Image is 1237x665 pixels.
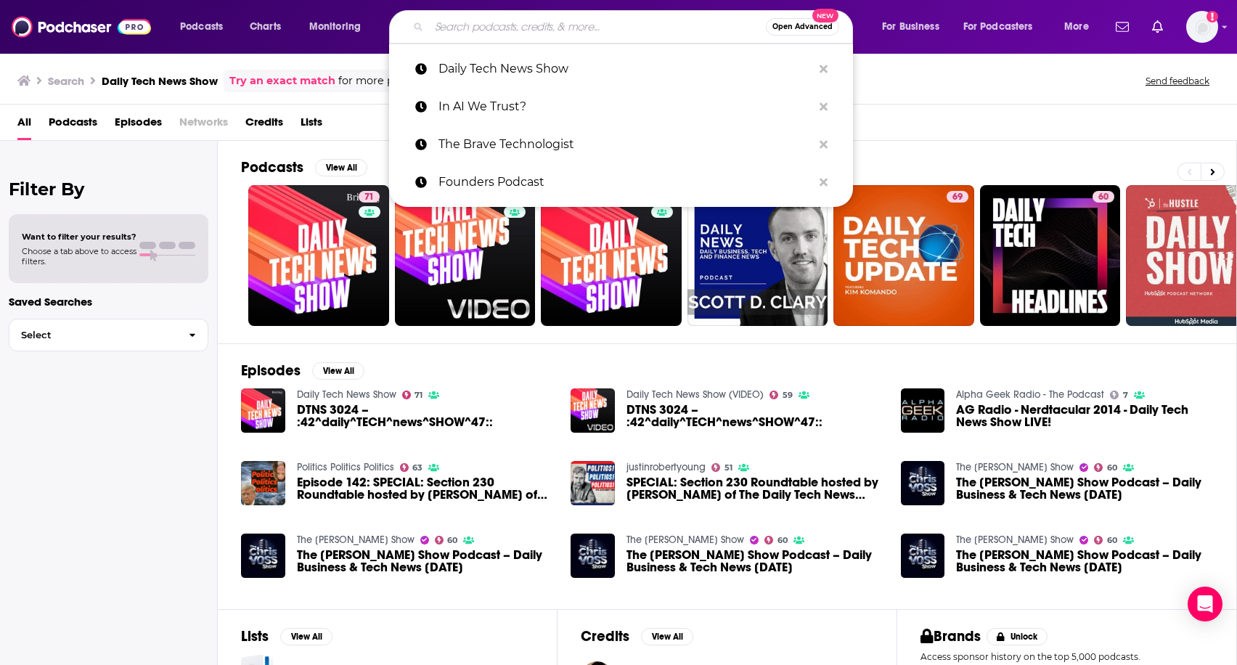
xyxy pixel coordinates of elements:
[297,476,554,501] a: Episode 142: SPECIAL: Section 230 Roundtable hosted by Tom Merritt of The Daily Tech News Show
[956,549,1213,574] span: The [PERSON_NAME] Show Podcast – Daily Business & Tech News [DATE]
[956,549,1213,574] a: The Chris Voss Show Podcast – Daily Business & Tech News Aug 1, 2019
[400,463,423,472] a: 63
[12,13,151,41] img: Podchaser - Follow, Share and Rate Podcasts
[581,627,693,645] a: CreditsView All
[777,537,788,544] span: 60
[901,534,945,578] img: The Chris Voss Show Podcast – Daily Business & Tech News Aug 1, 2019
[364,190,374,205] span: 71
[920,627,981,645] h2: Brands
[402,391,423,399] a: 71
[1123,392,1128,399] span: 7
[956,476,1213,501] a: The Chris Voss Show Podcast – Daily Business & Tech News Aug 5, 2019
[241,627,332,645] a: ListsView All
[1186,11,1218,43] span: Logged in as patiencebaldacci
[947,191,968,203] a: 69
[920,651,1213,662] p: Access sponsor history on the top 5,000 podcasts.
[170,15,242,38] button: open menu
[248,185,389,326] a: 71
[783,392,793,399] span: 59
[872,15,958,38] button: open menu
[297,534,415,546] a: The Chris Voss Show
[241,388,285,433] a: DTNS 3024 – :42^daily^TECH^news^SHOW^47::
[766,18,839,36] button: Open AdvancedNew
[571,388,615,433] img: DTNS 3024 – :42^daily^TECH^news^SHOW^47::
[956,388,1104,401] a: Alpha Geek Radio - The Podcast
[724,465,732,471] span: 51
[49,110,97,140] a: Podcasts
[1094,463,1117,472] a: 60
[245,110,283,140] a: Credits
[1094,536,1117,544] a: 60
[571,534,615,578] img: The Chris Voss Show Podcast – Daily Business & Tech News July 31, 2019
[115,110,162,140] a: Episodes
[541,185,682,326] a: 51
[297,404,554,428] a: DTNS 3024 – :42^daily^TECH^news^SHOW^47::
[901,388,945,433] a: AG Radio - Nerdtacular 2014 - Daily Tech News Show LIVE!
[954,15,1054,38] button: open menu
[22,246,136,266] span: Choose a tab above to access filters.
[1098,190,1109,205] span: 60
[581,627,629,645] h2: Credits
[626,461,706,473] a: justinrobertyoung
[297,388,396,401] a: Daily Tech News Show
[571,461,615,505] a: SPECIAL: Section 230 Roundtable hosted by Tom Merritt of The Daily Tech News Show
[241,534,285,578] img: The Chris Voss Show Podcast – Daily Business & Tech News Aug 12, 2019
[1110,15,1135,39] a: Show notifications dropdown
[769,391,793,399] a: 59
[22,232,136,242] span: Want to filter your results?
[626,549,883,574] a: The Chris Voss Show Podcast – Daily Business & Tech News July 31, 2019
[626,476,883,501] a: SPECIAL: Section 230 Roundtable hosted by Tom Merritt of The Daily Tech News Show
[315,159,367,176] button: View All
[626,404,883,428] a: DTNS 3024 – :42^daily^TECH^news^SHOW^47::
[1054,15,1107,38] button: open menu
[241,461,285,505] a: Episode 142: SPECIAL: Section 230 Roundtable hosted by Tom Merritt of The Daily Tech News Show
[438,163,812,201] p: Founders Podcast
[297,549,554,574] a: The Chris Voss Show Podcast – Daily Business & Tech News Aug 12, 2019
[241,158,303,176] h2: Podcasts
[301,110,322,140] a: Lists
[901,461,945,505] a: The Chris Voss Show Podcast – Daily Business & Tech News Aug 5, 2019
[438,50,812,88] p: Daily Tech News Show
[359,191,380,203] a: 71
[412,465,422,471] span: 63
[956,534,1074,546] a: The Chris Voss Show
[280,628,332,645] button: View All
[1107,537,1117,544] span: 60
[626,388,764,401] a: Daily Tech News Show (VIDEO)
[312,362,364,380] button: View All
[952,190,963,205] span: 69
[1093,191,1114,203] a: 60
[48,74,84,88] h3: Search
[1207,11,1218,23] svg: Add a profile image
[772,23,833,30] span: Open Advanced
[17,110,31,140] a: All
[711,463,732,472] a: 51
[1141,75,1214,87] button: Send feedback
[297,476,554,501] span: Episode 142: SPECIAL: Section 230 Roundtable hosted by [PERSON_NAME] of The Daily Tech News Show
[297,549,554,574] span: The [PERSON_NAME] Show Podcast – Daily Business & Tech News [DATE]
[438,126,812,163] p: The Brave Technologist
[389,88,853,126] a: In AI We Trust?
[1186,11,1218,43] img: User Profile
[389,126,853,163] a: The Brave Technologist
[415,392,422,399] span: 71
[1064,17,1089,37] span: More
[833,185,974,326] a: 69
[1188,587,1222,621] div: Open Intercom Messenger
[241,362,364,380] a: EpisodesView All
[241,362,301,380] h2: Episodes
[812,9,838,23] span: New
[395,185,536,326] a: 59
[980,185,1121,326] a: 60
[764,536,788,544] a: 60
[403,10,867,44] div: Search podcasts, credits, & more...
[882,17,939,37] span: For Business
[9,330,177,340] span: Select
